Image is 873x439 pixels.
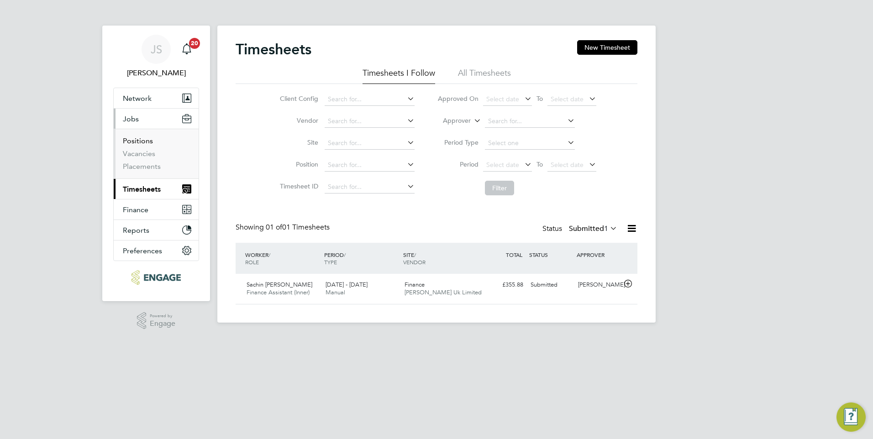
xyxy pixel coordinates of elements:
span: ROLE [245,258,259,266]
div: PERIOD [322,246,401,270]
span: 20 [189,38,200,49]
input: Search for... [325,181,415,193]
div: Jobs [114,129,199,178]
a: Powered byEngage [137,312,176,329]
a: Go to home page [113,270,199,285]
div: SITE [401,246,480,270]
label: Submitted [569,224,617,233]
span: / [268,251,270,258]
span: Sachin [PERSON_NAME] [247,281,312,288]
div: Submitted [527,277,574,293]
button: Preferences [114,240,199,261]
span: / [344,251,346,258]
span: To [534,158,546,170]
div: £355.88 [479,277,527,293]
span: [PERSON_NAME] Uk Limited [405,288,482,296]
nav: Main navigation [102,26,210,301]
span: Network [123,94,152,103]
span: Select date [486,95,519,103]
div: APPROVER [574,246,622,263]
span: 1 [604,224,608,233]
input: Search for... [485,115,575,128]
a: JS[PERSON_NAME] [113,35,199,78]
a: Vacancies [123,149,155,158]
input: Search for... [325,93,415,106]
img: ncclondon-logo-retina.png [131,270,180,285]
button: Engage Resource Center [836,402,866,432]
label: Timesheet ID [277,182,318,190]
label: Position [277,160,318,168]
div: STATUS [527,246,574,263]
span: 01 of [266,223,282,232]
span: Jamie Stroud [113,68,199,78]
span: Timesheets [123,185,161,193]
button: Finance [114,199,199,219]
input: Select one [485,137,575,150]
button: Reports [114,220,199,240]
input: Search for... [325,115,415,128]
span: Engage [150,320,175,328]
span: Powered by [150,312,175,320]
span: Reports [123,226,149,235]
span: Manual [326,288,345,296]
input: Search for... [325,159,415,172]
button: Filter [485,181,514,195]
label: Client Config [277,94,318,103]
span: Select date [486,161,519,169]
span: Finance Assistant (Inner) [247,288,310,296]
span: 01 Timesheets [266,223,330,232]
div: Status [542,223,619,235]
button: Network [114,88,199,108]
label: Approved On [437,94,479,103]
label: Period Type [437,138,479,146]
span: Finance [405,281,425,288]
a: 20 [178,35,196,64]
span: Preferences [123,246,162,255]
a: Placements [123,162,161,171]
input: Search for... [325,137,415,150]
label: Vendor [277,116,318,125]
label: Approver [430,116,471,125]
a: Positions [123,136,153,145]
span: TYPE [324,258,337,266]
span: To [534,93,546,105]
span: Select date [551,161,584,169]
div: Showing [236,223,331,232]
span: / [414,251,416,258]
label: Site [277,138,318,146]
h2: Timesheets [236,40,311,58]
span: Select date [551,95,584,103]
span: Finance [123,205,148,214]
label: Period [437,160,479,168]
li: All Timesheets [458,68,511,84]
span: TOTAL [506,251,522,258]
span: [DATE] - [DATE] [326,281,368,288]
button: Timesheets [114,179,199,199]
span: JS [151,43,162,55]
div: [PERSON_NAME] [574,277,622,293]
button: Jobs [114,109,199,129]
span: VENDOR [403,258,426,266]
button: New Timesheet [577,40,637,55]
span: Jobs [123,115,139,123]
li: Timesheets I Follow [363,68,435,84]
div: WORKER [243,246,322,270]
